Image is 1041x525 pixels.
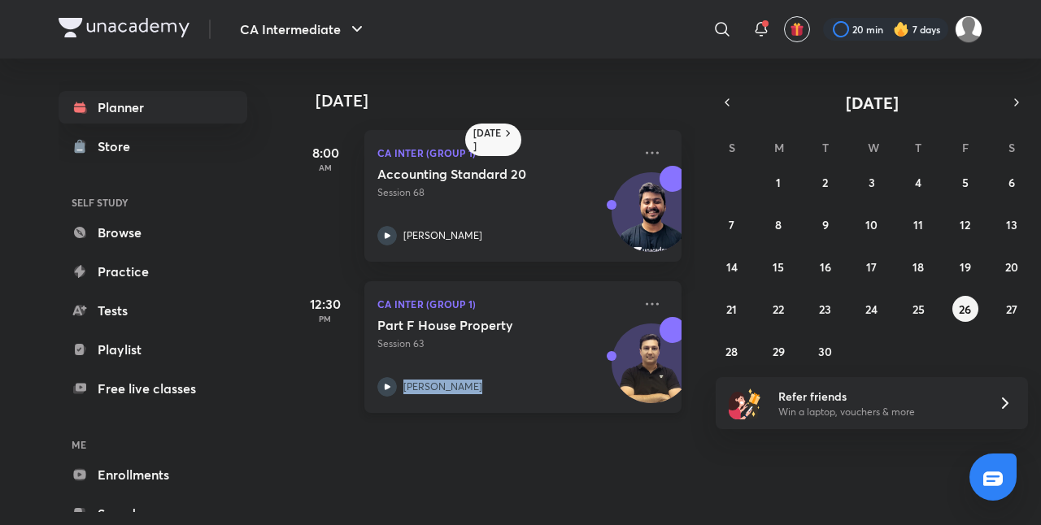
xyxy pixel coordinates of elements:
a: Browse [59,216,247,249]
img: Avatar [612,332,690,410]
abbr: September 15, 2025 [773,259,784,275]
img: Drashti Patel [955,15,982,43]
abbr: September 4, 2025 [915,175,921,190]
p: [PERSON_NAME] [403,380,482,394]
img: referral [729,387,761,419]
h6: [DATE] [473,127,502,153]
button: September 26, 2025 [952,296,978,322]
abbr: September 8, 2025 [775,217,782,232]
img: Avatar [612,181,690,259]
abbr: September 5, 2025 [962,175,969,190]
abbr: September 23, 2025 [819,302,831,317]
button: September 14, 2025 [719,254,745,280]
button: September 29, 2025 [765,338,791,364]
abbr: September 24, 2025 [865,302,878,317]
abbr: September 16, 2025 [820,259,831,275]
abbr: September 12, 2025 [960,217,970,232]
abbr: Thursday [915,140,921,155]
h6: Refer friends [778,388,978,405]
abbr: Wednesday [868,140,879,155]
abbr: Friday [962,140,969,155]
p: AM [293,163,358,172]
button: September 1, 2025 [765,169,791,195]
span: [DATE] [846,92,899,114]
button: September 28, 2025 [719,338,745,364]
button: September 22, 2025 [765,296,791,322]
button: September 21, 2025 [719,296,745,322]
p: [PERSON_NAME] [403,228,482,243]
abbr: September 9, 2025 [822,217,829,232]
button: September 4, 2025 [905,169,931,195]
a: Tests [59,294,247,327]
abbr: September 28, 2025 [725,344,738,359]
button: avatar [784,16,810,42]
button: September 25, 2025 [905,296,931,322]
abbr: September 1, 2025 [776,175,781,190]
button: September 8, 2025 [765,211,791,237]
div: Store [98,137,140,156]
button: September 11, 2025 [905,211,931,237]
p: Session 63 [377,336,633,351]
button: September 19, 2025 [952,254,978,280]
abbr: September 3, 2025 [869,175,875,190]
h6: ME [59,431,247,458]
a: Store [59,130,247,163]
button: September 10, 2025 [859,211,885,237]
button: September 9, 2025 [812,211,838,237]
h5: 12:30 [293,294,358,314]
abbr: September 25, 2025 [913,302,925,317]
abbr: September 17, 2025 [866,259,877,275]
h6: SELF STUDY [59,189,247,216]
button: September 16, 2025 [812,254,838,280]
abbr: Sunday [729,140,735,155]
abbr: Saturday [1008,140,1015,155]
p: CA Inter (Group 1) [377,143,633,163]
img: streak [893,21,909,37]
abbr: September 13, 2025 [1006,217,1017,232]
abbr: Tuesday [822,140,829,155]
abbr: September 2, 2025 [822,175,828,190]
h5: 8:00 [293,143,358,163]
button: September 15, 2025 [765,254,791,280]
abbr: Monday [774,140,784,155]
abbr: September 19, 2025 [960,259,971,275]
button: CA Intermediate [230,13,377,46]
button: September 13, 2025 [999,211,1025,237]
abbr: September 20, 2025 [1005,259,1018,275]
button: September 18, 2025 [905,254,931,280]
abbr: September 6, 2025 [1008,175,1015,190]
abbr: September 10, 2025 [865,217,878,232]
button: September 30, 2025 [812,338,838,364]
a: Playlist [59,333,247,366]
abbr: September 26, 2025 [959,302,971,317]
button: September 17, 2025 [859,254,885,280]
abbr: September 22, 2025 [773,302,784,317]
button: September 27, 2025 [999,296,1025,322]
p: CA Inter (Group 1) [377,294,633,314]
button: September 20, 2025 [999,254,1025,280]
p: PM [293,314,358,323]
abbr: September 30, 2025 [818,344,832,359]
button: [DATE] [738,91,1005,114]
button: September 6, 2025 [999,169,1025,195]
abbr: September 21, 2025 [726,302,737,317]
a: Company Logo [59,18,189,41]
img: avatar [790,22,804,37]
button: September 24, 2025 [859,296,885,322]
img: Company Logo [59,18,189,37]
a: Practice [59,255,247,288]
a: Free live classes [59,372,247,405]
button: September 5, 2025 [952,169,978,195]
button: September 2, 2025 [812,169,838,195]
button: September 3, 2025 [859,169,885,195]
abbr: September 29, 2025 [773,344,785,359]
button: September 23, 2025 [812,296,838,322]
h5: Part F House Property [377,317,580,333]
abbr: September 27, 2025 [1006,302,1017,317]
p: Session 68 [377,185,633,200]
abbr: September 18, 2025 [913,259,924,275]
a: Enrollments [59,458,247,491]
button: September 7, 2025 [719,211,745,237]
h4: [DATE] [316,91,698,111]
abbr: September 7, 2025 [729,217,734,232]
